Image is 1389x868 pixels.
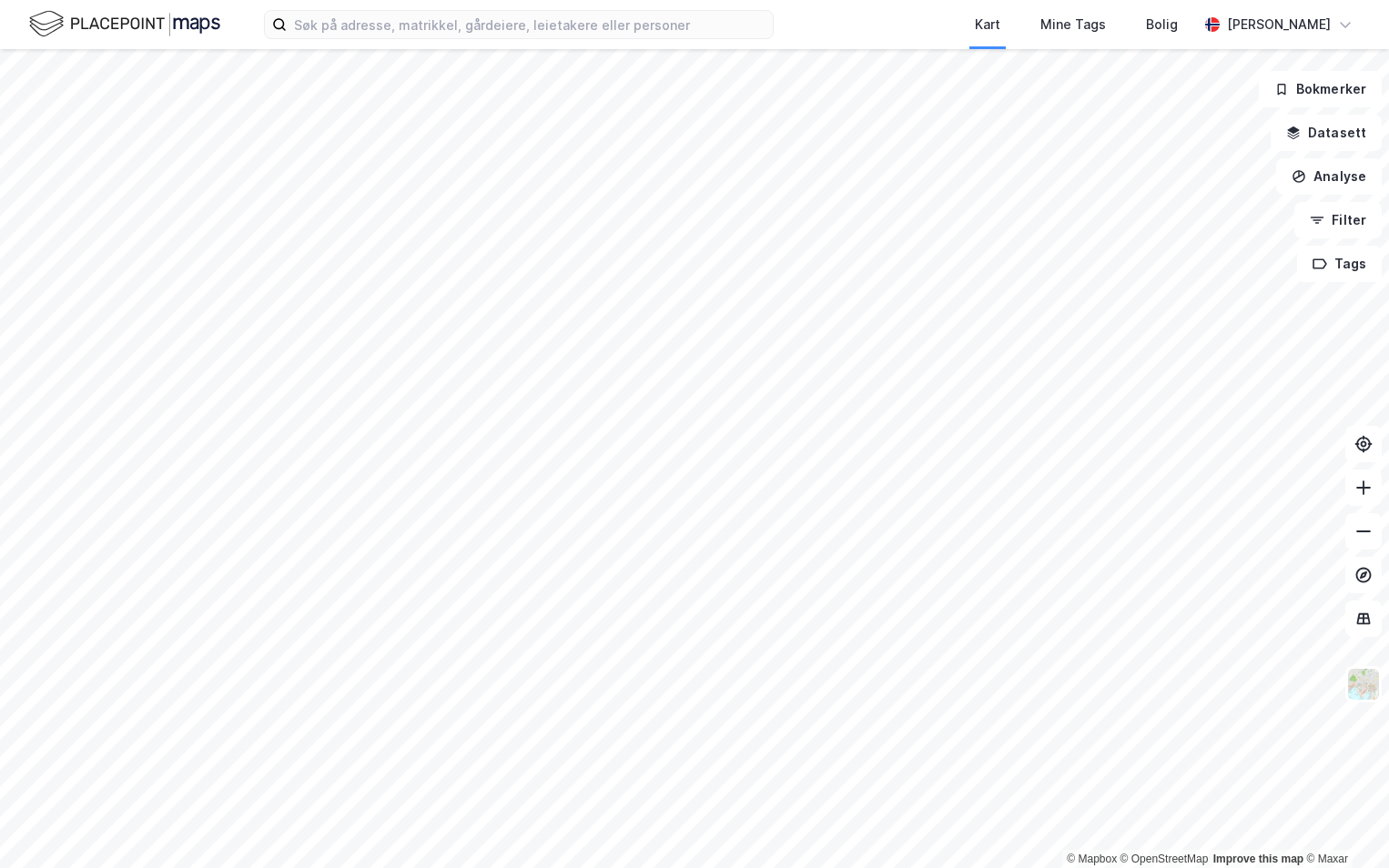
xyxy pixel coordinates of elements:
[1120,853,1209,865] a: OpenStreetMap
[1146,14,1178,35] div: Bolig
[287,11,773,38] input: Søk på adresse, matrikkel, gårdeiere, leietakere eller personer
[975,14,1000,35] div: Kart
[1271,115,1382,151] button: Datasett
[1297,246,1382,282] button: Tags
[29,8,220,40] img: logo.f888ab2527a4732fd821a326f86c7f29.svg
[1067,853,1117,865] a: Mapbox
[1298,781,1389,868] iframe: Chat Widget
[1213,853,1303,865] a: Improve this map
[1040,14,1106,35] div: Mine Tags
[1298,781,1389,868] div: Kontrollprogram for chat
[1294,202,1382,238] button: Filter
[1259,71,1382,107] button: Bokmerker
[1227,14,1331,35] div: [PERSON_NAME]
[1346,667,1381,701] img: Z
[1276,158,1382,195] button: Analyse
